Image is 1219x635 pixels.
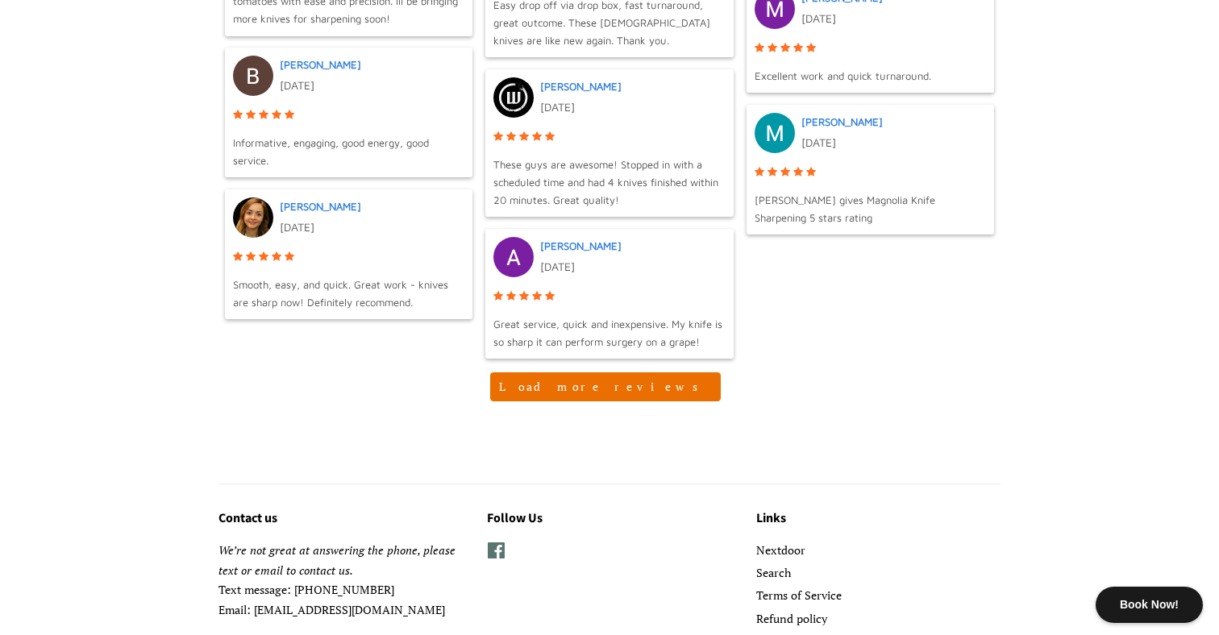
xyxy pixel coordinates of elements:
span:  [532,288,542,305]
span:  [493,288,503,305]
a: [PERSON_NAME] [540,239,622,252]
span: Informative, engaging, good energy, good service. [233,134,464,169]
span:  [493,128,503,146]
span:  [506,288,516,305]
button: Load more reviews [490,372,721,401]
a: [PERSON_NAME] [540,80,622,93]
div: [DATE] [278,215,464,239]
div: [DATE] [800,131,986,155]
span:  [545,288,555,305]
span:  [755,39,764,57]
a: [PERSON_NAME] [280,58,361,71]
span:  [793,164,803,181]
a: Terms of Service [756,587,842,603]
h3: Contact us [218,508,463,529]
span:  [272,248,281,266]
a: Search [756,565,791,580]
span:  [780,39,790,57]
span: Smooth, easy, and quick. Great work - knives are sharp now! Definitely recommend. [233,276,464,311]
img: Post image [755,113,795,153]
div: [PERSON_NAME] gives Magnolia Knife Sharpening 5 stars rating [755,191,986,226]
a: [PERSON_NAME] [801,115,883,128]
a: Refund policy [756,611,827,626]
div: [DATE] [800,6,986,31]
img: Post image [493,237,534,277]
img: Post image [233,197,273,238]
span:  [285,248,294,266]
span:  [233,106,243,124]
span:  [768,164,777,181]
span:  [272,106,281,124]
span: Great service, quick and inexpensive. My knife is so sharp it can perform surgery on a grape! [493,315,725,351]
p: Text message: [PHONE_NUMBER] Email: [EMAIL_ADDRESS][DOMAIN_NAME] [218,541,463,620]
span:  [233,248,243,266]
em: We’re not great at answering the phone, please text or email to contact us. [218,542,456,578]
span: These guys are awesome! Stopped in with a scheduled time and had 4 knives finished within 20 minu... [493,156,725,209]
span:  [519,128,529,146]
div: [DATE] [539,255,725,279]
span: Excellent work and quick turnaround. [755,67,931,85]
div: [DATE] [539,95,725,119]
span:  [532,128,542,146]
span:  [246,248,256,266]
span:  [259,248,268,266]
span:  [506,128,516,146]
span:  [780,164,790,181]
span:  [806,39,816,57]
span:  [246,106,256,124]
span:  [793,39,803,57]
span:  [755,164,764,181]
span:  [285,106,294,124]
h3: Follow Us [487,508,731,529]
img: Post image [233,56,273,96]
span:  [519,288,529,305]
span:  [806,164,816,181]
span:  [545,128,555,146]
a: Nextdoor [756,542,805,558]
span:  [768,39,777,57]
h3: Links [756,508,1001,529]
span:  [259,106,268,124]
img: Post image [493,77,534,118]
div: Book Now! [1096,587,1203,623]
div: [DATE] [278,73,464,98]
a: [PERSON_NAME] [280,200,361,213]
